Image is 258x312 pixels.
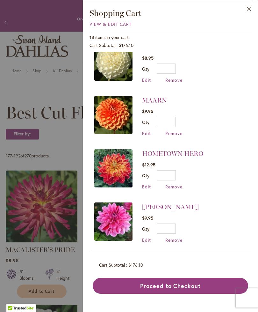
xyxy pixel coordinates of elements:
label: Qty [142,66,150,72]
a: Remove [165,237,183,243]
span: Cart Subtotal [90,42,115,48]
img: CHA CHING [94,202,133,241]
a: CHA CHING [94,202,133,243]
a: Edit [142,77,151,83]
span: $176.10 [119,42,133,48]
span: Remove [165,184,183,190]
a: MAARN [142,96,167,104]
span: items in your cart. [95,34,130,40]
a: Edit [142,130,151,136]
label: Qty [142,119,150,125]
a: HOMETOWN HERO [94,149,133,190]
img: WHITE NETTIE [94,42,133,81]
a: MAARN [94,96,133,136]
img: MAARN [94,96,133,134]
a: [PERSON_NAME] [142,203,199,211]
span: $9.95 [142,215,153,221]
a: View & Edit Cart [90,21,132,27]
a: WHITE NETTIE [94,42,133,83]
span: Shopping Cart [90,8,141,18]
label: Qty [142,172,150,179]
label: Qty [142,226,150,232]
a: HOMETOWN HERO [142,150,203,157]
a: Remove [165,77,183,83]
img: HOMETOWN HERO [94,149,133,187]
span: $9.95 [142,108,153,114]
a: Edit [142,237,151,243]
a: Edit [142,184,151,190]
span: 18 [90,34,94,40]
iframe: Launch Accessibility Center [5,289,23,307]
span: Cart Subtotal [99,262,125,268]
span: $8.95 [142,55,154,61]
span: $12.95 [142,162,155,168]
span: $176.10 [128,262,143,268]
button: Proceed to Checkout [93,278,248,294]
a: Remove [165,130,183,136]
